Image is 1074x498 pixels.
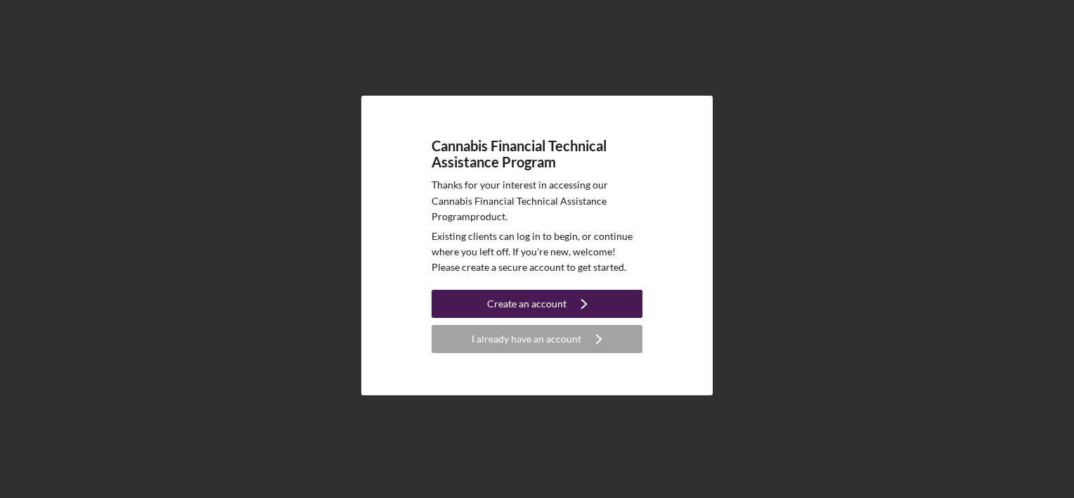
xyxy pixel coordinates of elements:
button: I already have an account [432,325,642,353]
h4: Cannabis Financial Technical Assistance Program [432,138,642,170]
button: Create an account [432,290,642,318]
a: Create an account [432,290,642,321]
p: Existing clients can log in to begin, or continue where you left off. If you're new, welcome! Ple... [432,229,642,276]
div: Create an account [487,290,567,318]
p: Thanks for your interest in accessing our Cannabis Financial Technical Assistance Program product. [432,177,642,224]
div: I already have an account [472,325,581,353]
